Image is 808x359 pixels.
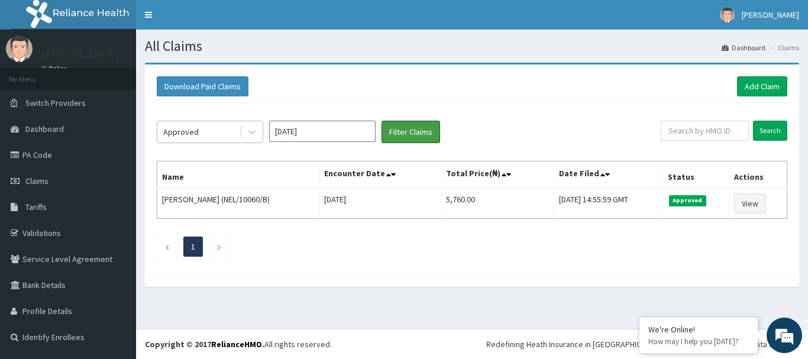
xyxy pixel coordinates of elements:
[69,105,163,225] span: We're online!
[661,121,749,141] input: Search by HMO ID
[720,8,735,22] img: User Image
[729,161,787,189] th: Actions
[441,161,554,189] th: Total Price(₦)
[6,35,33,62] img: User Image
[25,98,86,108] span: Switch Providers
[216,241,222,252] a: Next page
[737,76,787,96] a: Add Claim
[211,339,262,350] a: RelianceHMO
[648,324,749,335] div: We're Online!
[157,161,319,189] th: Name
[734,193,766,214] a: View
[22,59,48,89] img: d_794563401_company_1708531726252_794563401
[25,176,49,186] span: Claims
[269,121,376,142] input: Select Month and Year
[319,161,441,189] th: Encounter Date
[145,339,264,350] strong: Copyright © 2017 .
[41,48,119,59] p: [PERSON_NAME]
[157,76,248,96] button: Download Paid Claims
[742,9,799,20] span: [PERSON_NAME]
[164,241,170,252] a: Previous page
[191,241,195,252] a: Page 1 is your current page
[554,161,662,189] th: Date Filed
[669,195,706,206] span: Approved
[62,66,199,82] div: Chat with us now
[554,188,662,219] td: [DATE] 14:55:59 GMT
[648,337,749,347] p: How may I help you today?
[753,121,787,141] input: Search
[163,126,199,138] div: Approved
[441,188,554,219] td: 5,760.00
[157,188,319,219] td: [PERSON_NAME] (NEL/10060/B)
[382,121,440,143] button: Filter Claims
[486,338,799,350] div: Redefining Heath Insurance in [GEOGRAPHIC_DATA] using Telemedicine and Data Science!
[767,43,799,53] li: Claims
[319,188,441,219] td: [DATE]
[145,38,799,54] h1: All Claims
[41,64,70,73] a: Online
[6,236,225,277] textarea: Type your message and hit 'Enter'
[136,329,808,359] footer: All rights reserved.
[194,6,222,34] div: Minimize live chat window
[25,202,47,212] span: Tariffs
[663,161,729,189] th: Status
[25,124,64,134] span: Dashboard
[722,43,765,53] a: Dashboard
